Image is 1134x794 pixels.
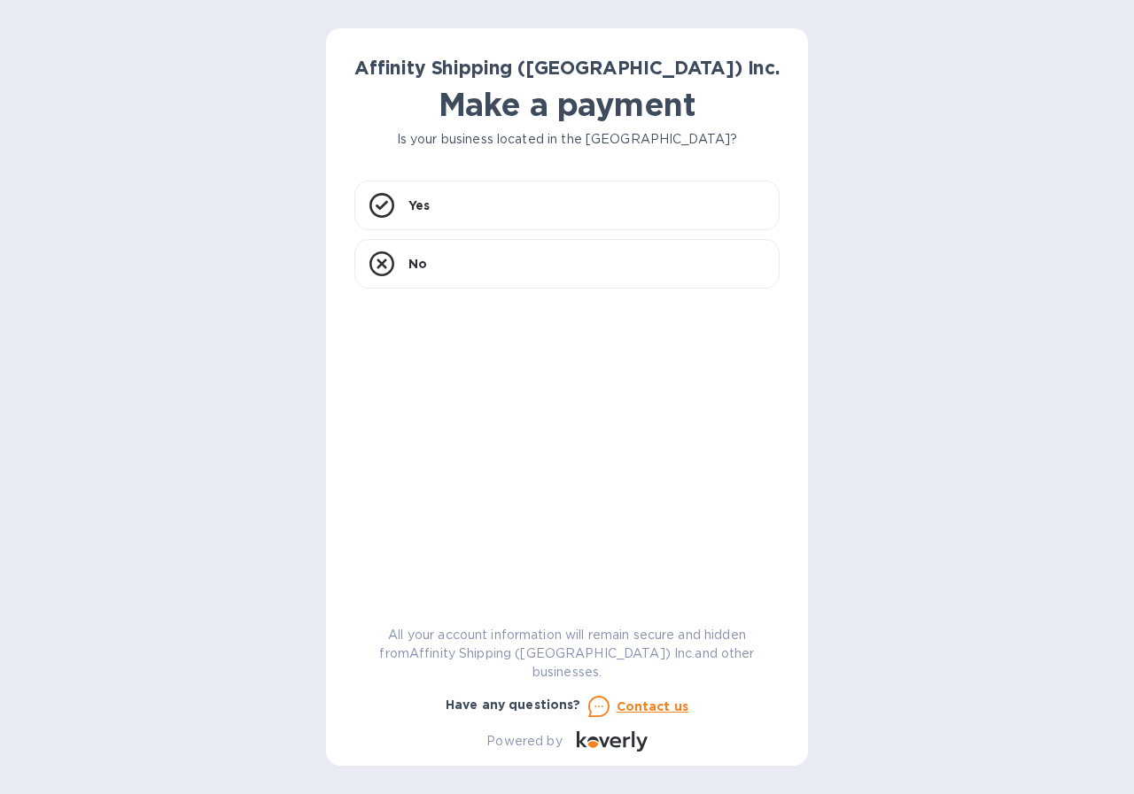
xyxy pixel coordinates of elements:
u: Contact us [617,699,689,713]
b: Affinity Shipping ([GEOGRAPHIC_DATA]) Inc. [354,57,780,79]
h1: Make a payment [354,86,780,123]
b: Have any questions? [446,698,581,712]
p: Is your business located in the [GEOGRAPHIC_DATA]? [354,130,780,149]
p: All your account information will remain secure and hidden from Affinity Shipping ([GEOGRAPHIC_DA... [354,626,780,682]
p: No [408,255,427,273]
p: Yes [408,197,430,214]
p: Powered by [486,732,562,751]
